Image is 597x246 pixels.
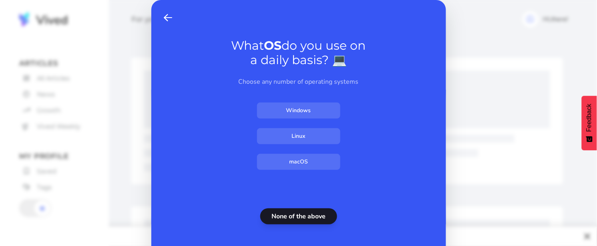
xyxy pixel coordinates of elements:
[161,10,176,26] button: Back
[257,103,340,119] input: Windows
[264,38,282,53] strong: OS
[257,128,340,144] input: Linux
[586,104,593,132] span: Feedback
[151,77,446,87] p: Choose any number of operating systems
[260,208,337,224] button: None of the above
[257,154,340,170] input: macOS
[151,38,446,67] h1: What do you use on a daily basis? 💻
[582,96,597,150] button: Feedback - Show survey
